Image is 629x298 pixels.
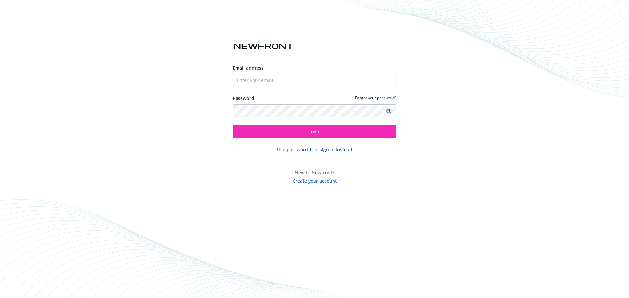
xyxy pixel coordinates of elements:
[233,65,264,71] span: Email address
[385,107,392,115] a: Show password
[355,95,396,101] a: Forgot your password?
[233,125,396,138] button: Login
[295,169,334,176] span: New to Newfront?
[233,95,254,102] label: Password
[233,41,295,52] img: Newfront logo
[277,146,352,153] button: Use password-free sign in instead
[293,176,337,184] button: Create your account
[233,74,396,87] input: Enter your email
[233,104,396,117] input: Enter your password
[308,129,321,135] span: Login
